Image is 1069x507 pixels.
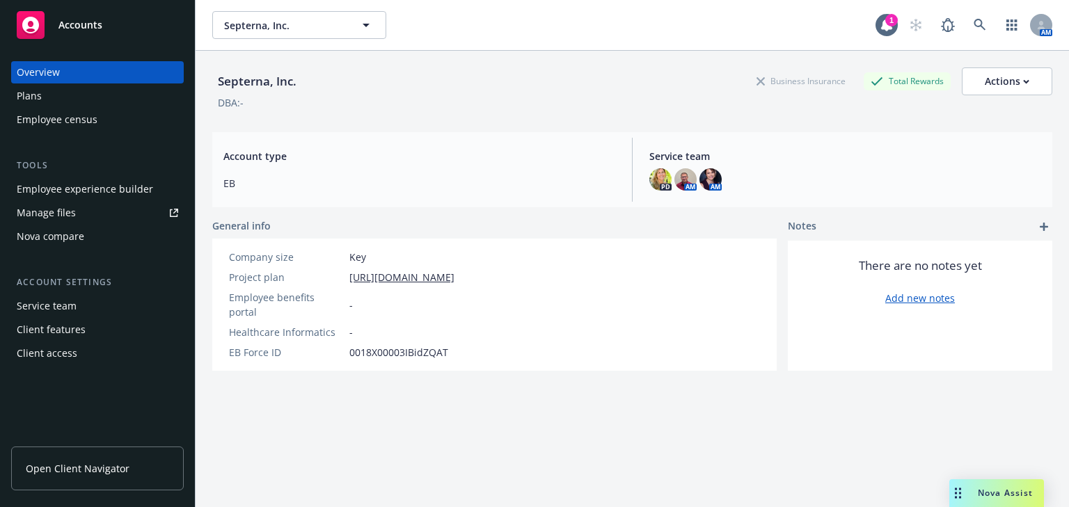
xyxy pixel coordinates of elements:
span: Account type [223,149,615,163]
span: - [349,298,353,312]
a: add [1036,218,1052,235]
a: Nova compare [11,225,184,248]
a: Search [966,11,994,39]
button: Septerna, Inc. [212,11,386,39]
a: Client features [11,319,184,341]
div: Employee experience builder [17,178,153,200]
div: Healthcare Informatics [229,325,344,339]
a: Manage files [11,202,184,224]
div: Total Rewards [864,72,951,90]
div: Business Insurance [750,72,853,90]
span: Key [349,250,366,264]
div: Septerna, Inc. [212,72,302,90]
span: Nova Assist [978,487,1033,499]
div: Employee census [17,108,97,131]
img: photo [699,168,722,191]
span: EB [223,176,615,191]
span: Septerna, Inc. [224,18,345,33]
button: Nova Assist [949,479,1044,507]
span: Service team [649,149,1041,163]
div: Drag to move [949,479,967,507]
a: Employee census [11,108,184,131]
div: Overview [17,61,60,83]
div: Employee benefits portal [229,290,344,319]
a: Plans [11,85,184,107]
div: EB Force ID [229,345,344,360]
button: Actions [962,67,1052,95]
a: Client access [11,342,184,364]
span: 0018X00003IBidZQAT [349,345,448,360]
a: Accounts [11,6,184,45]
span: There are no notes yet [859,257,982,274]
div: Client features [17,319,86,341]
div: Company size [229,250,344,264]
a: [URL][DOMAIN_NAME] [349,270,454,284]
a: Start snowing [902,11,930,39]
a: Service team [11,295,184,317]
div: Actions [985,68,1029,95]
span: - [349,325,353,339]
div: Project plan [229,270,344,284]
div: Nova compare [17,225,84,248]
a: Overview [11,61,184,83]
span: Accounts [58,19,102,31]
div: Plans [17,85,42,107]
a: Employee experience builder [11,178,184,200]
div: Account settings [11,275,184,289]
a: Report a Bug [934,11,962,39]
div: 1 [885,14,898,26]
div: DBA: - [218,95,244,110]
a: Add new notes [885,291,955,305]
img: photo [649,168,672,191]
div: Manage files [17,202,76,224]
div: Tools [11,159,184,172]
span: Open Client Navigator [26,461,129,476]
div: Client access [17,342,77,364]
span: General info [212,218,271,233]
img: photo [674,168,697,191]
span: Notes [788,218,816,235]
div: Service team [17,295,77,317]
a: Switch app [998,11,1026,39]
